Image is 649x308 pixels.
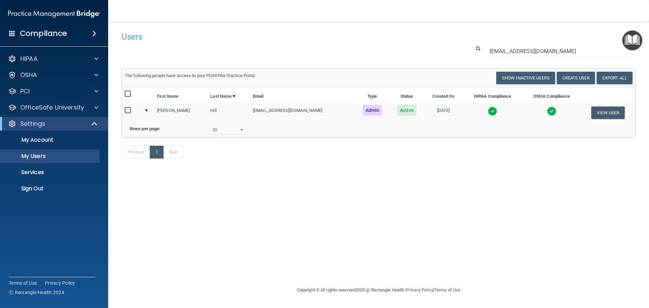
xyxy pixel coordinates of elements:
th: Email [250,87,355,103]
iframe: Drift Widget Chat Controller [532,260,641,287]
p: Sign Out [4,185,97,192]
span: Ⓒ Rectangle Health 2024 [9,289,64,296]
a: First Name [157,92,178,100]
button: View User [591,106,625,119]
button: Open Resource Center [622,30,642,50]
span: The following people have access to your PCIHIPAA Practice Portal [125,73,255,78]
td: [DATE] [424,103,463,122]
td: [PERSON_NAME] [154,103,208,122]
a: Privacy Policy [45,280,75,286]
p: Settings [20,120,45,128]
th: Status [390,87,424,103]
span: Admin [363,105,382,116]
span: Active [397,105,416,116]
a: HIPAA [8,55,98,63]
th: OSHA Compliance [523,87,581,103]
a: Terms of Use [434,287,460,292]
div: Copyright © All rights reserved 2025 @ Rectangle Health | | [255,279,502,301]
p: OfficeSafe University [20,103,84,112]
a: Created On [432,92,455,100]
button: Show Inactive Users [496,72,555,84]
a: 1 [150,146,164,159]
a: Privacy Policy [406,287,433,292]
a: Export All [597,72,632,84]
a: Settings [8,120,98,128]
a: OSHA [8,71,98,79]
p: My Account [4,137,97,143]
h4: Users [122,32,417,41]
h4: Compliance [20,29,67,38]
a: Terms of Use [9,280,37,286]
td: Hill [208,103,250,122]
img: tick.e7d51cea.svg [488,106,497,116]
a: Last Name [210,92,235,100]
p: OSHA [20,71,37,79]
th: Type [355,87,390,103]
a: Previous [122,146,150,159]
p: Services [4,169,97,176]
td: [EMAIL_ADDRESS][DOMAIN_NAME] [250,103,355,122]
b: Rows per page: [130,126,160,131]
p: PCI [20,87,30,95]
img: PMB logo [8,7,100,21]
p: My Users [4,153,97,160]
p: HIPAA [20,55,38,63]
button: Create User [557,72,595,84]
th: HIPAA Compliance [463,87,523,103]
a: Next [163,146,184,159]
input: Search [490,45,630,57]
a: PCI [8,87,98,95]
img: tick.e7d51cea.svg [547,106,556,116]
a: OfficeSafe University [8,103,98,112]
